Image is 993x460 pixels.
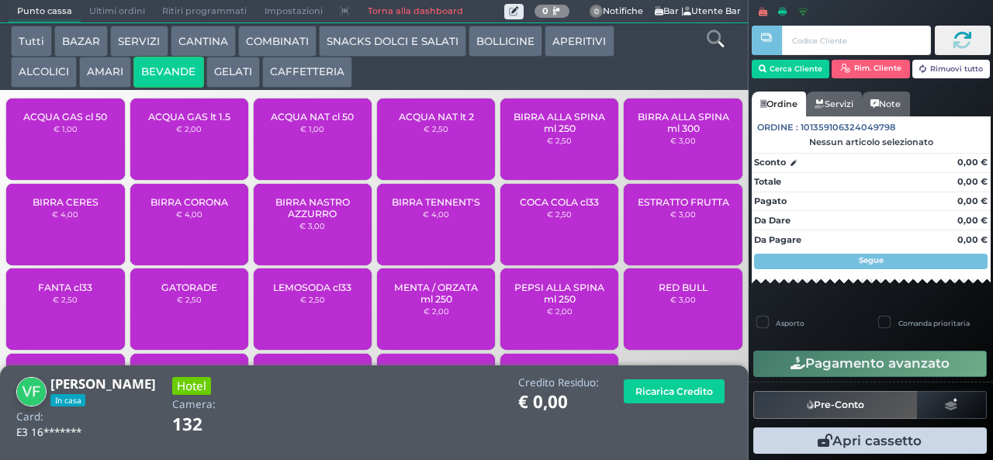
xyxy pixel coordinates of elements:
[50,394,85,406] span: In casa
[172,399,216,410] h4: Camera:
[514,282,606,305] span: PEPSI ALLA SPINA ml 250
[299,221,325,230] small: € 3,00
[590,5,604,19] span: 0
[912,60,991,78] button: Rimuovi tutto
[518,377,599,389] h4: Credito Residuo:
[81,1,154,22] span: Ultimi ordini
[11,57,77,88] button: ALCOLICI
[957,234,988,245] strong: 0,00 €
[806,92,862,116] a: Servizi
[638,196,729,208] span: ESTRATTO FRUTTA
[23,111,107,123] span: ACQUA GAS cl 50
[154,1,255,22] span: Ritiri programmati
[957,195,988,206] strong: 0,00 €
[161,282,217,293] span: GATORADE
[862,92,909,116] a: Note
[11,26,52,57] button: Tutti
[172,415,246,434] h1: 132
[754,234,801,245] strong: Da Pagare
[752,137,991,147] div: Nessun articolo selezionato
[547,136,572,145] small: € 2,50
[547,306,573,316] small: € 2,00
[957,215,988,226] strong: 0,00 €
[399,111,474,123] span: ACQUA NAT lt 2
[898,318,970,328] label: Comanda prioritaria
[670,295,696,304] small: € 3,00
[659,282,708,293] span: RED BULL
[54,26,108,57] button: BAZAR
[624,379,725,403] button: Ricarica Credito
[670,209,696,219] small: € 3,00
[256,1,331,22] span: Impostazioni
[300,124,324,133] small: € 1,00
[38,282,92,293] span: FANTA cl33
[542,5,548,16] b: 0
[206,57,260,88] button: GELATI
[754,215,791,226] strong: Da Dare
[423,209,449,219] small: € 4,00
[110,26,168,57] button: SERVIZI
[319,26,466,57] button: SNACKS DOLCI E SALATI
[177,295,202,304] small: € 2,50
[271,111,354,123] span: ACQUA NAT cl 50
[754,195,787,206] strong: Pagato
[50,375,156,393] b: [PERSON_NAME]
[757,121,798,134] span: Ordine :
[957,176,988,187] strong: 0,00 €
[151,196,228,208] span: BIRRA CORONA
[545,26,614,57] button: APERITIVI
[133,57,203,88] button: BEVANDE
[637,111,729,134] span: BIRRA ALLA SPINA ml 300
[358,1,471,22] a: Torna alla dashboard
[300,295,325,304] small: € 2,50
[16,411,43,423] h4: Card:
[752,92,806,116] a: Ordine
[267,196,359,220] span: BIRRA NASTRO AZZURRO
[172,377,211,395] h3: Hotel
[148,111,230,123] span: ACQUA GAS lt 1.5
[238,26,317,57] button: COMBINATI
[392,196,480,208] span: BIRRA TENNENT'S
[33,196,99,208] span: BIRRA CERES
[832,60,910,78] button: Rim. Cliente
[670,136,696,145] small: € 3,00
[54,124,78,133] small: € 1,00
[469,26,542,57] button: BOLLICINE
[79,57,131,88] button: AMARI
[16,377,47,407] img: Vincenzo Fumai
[176,124,202,133] small: € 2,00
[859,255,884,265] strong: Segue
[753,351,987,377] button: Pagamento avanzato
[776,318,804,328] label: Asporto
[957,157,988,168] strong: 0,00 €
[262,57,352,88] button: CAFFETTERIA
[547,209,572,219] small: € 2,50
[752,60,830,78] button: Cerca Cliente
[273,282,351,293] span: LEMOSODA cl33
[9,1,81,22] span: Punto cassa
[176,209,202,219] small: € 4,00
[782,26,930,55] input: Codice Cliente
[753,427,987,454] button: Apri cassetto
[171,26,236,57] button: CANTINA
[53,295,78,304] small: € 2,50
[754,156,786,169] strong: Sconto
[753,391,918,419] button: Pre-Conto
[801,121,895,134] span: 101359106324049798
[514,111,606,134] span: BIRRA ALLA SPINA ml 250
[390,282,483,305] span: MENTA / ORZATA ml 250
[754,176,781,187] strong: Totale
[52,209,78,219] small: € 4,00
[424,306,449,316] small: € 2,00
[424,124,448,133] small: € 2,50
[518,393,599,412] h1: € 0,00
[520,196,599,208] span: COCA COLA cl33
